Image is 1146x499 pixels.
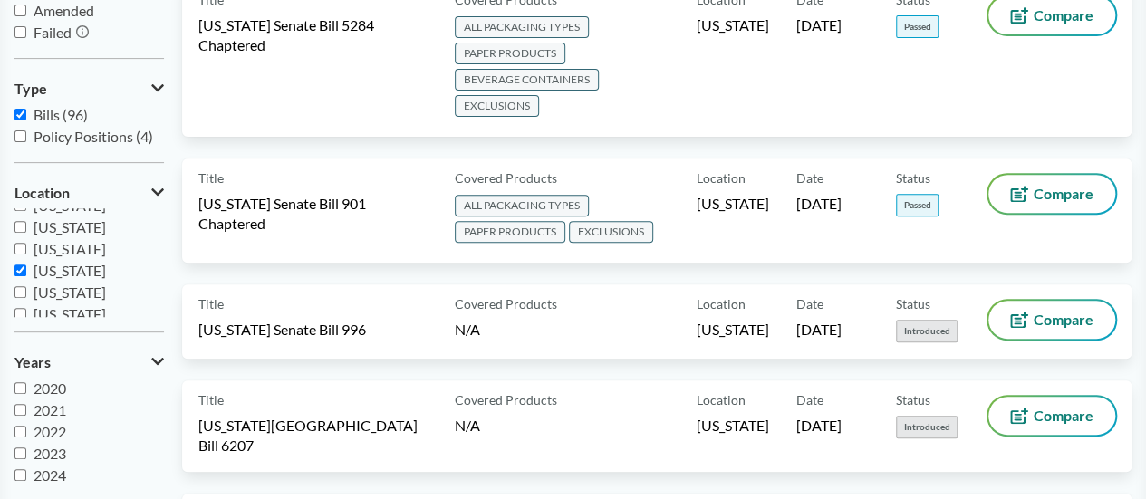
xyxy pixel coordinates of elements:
span: [US_STATE] [697,15,769,35]
span: BEVERAGE CONTAINERS [455,69,599,91]
button: Compare [988,175,1115,213]
span: 2020 [34,379,66,397]
span: Covered Products [455,168,557,187]
span: Passed [896,15,939,38]
span: [US_STATE] [697,194,769,214]
span: [DATE] [796,194,842,214]
span: [US_STATE] [34,305,106,322]
input: [US_STATE] [14,308,26,320]
span: 2023 [34,445,66,462]
input: Policy Positions (4) [14,130,26,142]
span: [US_STATE] Senate Bill 996 [198,320,366,340]
span: Failed [34,24,72,41]
input: Failed [14,26,26,38]
span: [US_STATE][GEOGRAPHIC_DATA] Bill 6207 [198,416,433,456]
span: Date [796,294,823,313]
span: [US_STATE] [697,320,769,340]
span: Date [796,390,823,409]
span: Compare [1034,187,1093,201]
span: Compare [1034,8,1093,23]
span: Status [896,294,930,313]
span: Years [14,354,51,370]
button: Compare [988,397,1115,435]
span: Status [896,390,930,409]
span: Location [697,390,746,409]
span: Type [14,81,47,97]
input: 2023 [14,447,26,459]
span: ALL PACKAGING TYPES [455,16,589,38]
input: 2022 [14,426,26,437]
span: N/A [455,417,480,434]
span: Compare [1034,312,1093,327]
input: [US_STATE] [14,221,26,233]
span: [US_STATE] Senate Bill 5284 Chaptered [198,15,433,55]
span: 2022 [34,423,66,440]
span: [DATE] [796,15,842,35]
span: EXCLUSIONS [569,221,653,243]
span: [US_STATE] [34,218,106,235]
span: N/A [455,321,480,338]
input: Amended [14,5,26,16]
span: [US_STATE] [34,262,106,279]
span: EXCLUSIONS [455,95,539,117]
span: 2024 [34,466,66,484]
span: Location [14,185,70,201]
span: Title [198,168,224,187]
button: Compare [988,301,1115,339]
span: [US_STATE] [34,240,106,257]
span: Date [796,168,823,187]
button: Type [14,73,164,104]
button: Location [14,178,164,208]
span: Introduced [896,416,958,438]
span: Amended [34,2,94,19]
input: 2020 [14,382,26,394]
span: Location [697,294,746,313]
span: PAPER PRODUCTS [455,43,565,64]
span: Status [896,168,930,187]
span: [US_STATE] Senate Bill 901 Chaptered [198,194,433,234]
input: [US_STATE] [14,286,26,298]
span: [US_STATE] [697,416,769,436]
span: Title [198,390,224,409]
span: Passed [896,194,939,216]
span: Introduced [896,320,958,342]
input: [US_STATE] [14,264,26,276]
span: ALL PACKAGING TYPES [455,195,589,216]
span: [DATE] [796,416,842,436]
span: Policy Positions (4) [34,128,153,145]
input: 2024 [14,469,26,481]
span: PAPER PRODUCTS [455,221,565,243]
span: Covered Products [455,294,557,313]
input: 2021 [14,404,26,416]
span: [DATE] [796,320,842,340]
input: [US_STATE] [14,243,26,254]
span: Covered Products [455,390,557,409]
input: Bills (96) [14,109,26,120]
span: Compare [1034,408,1093,423]
button: Years [14,347,164,378]
span: [US_STATE] [34,283,106,301]
span: Location [697,168,746,187]
span: Bills (96) [34,106,88,123]
span: Title [198,294,224,313]
span: 2021 [34,401,66,418]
